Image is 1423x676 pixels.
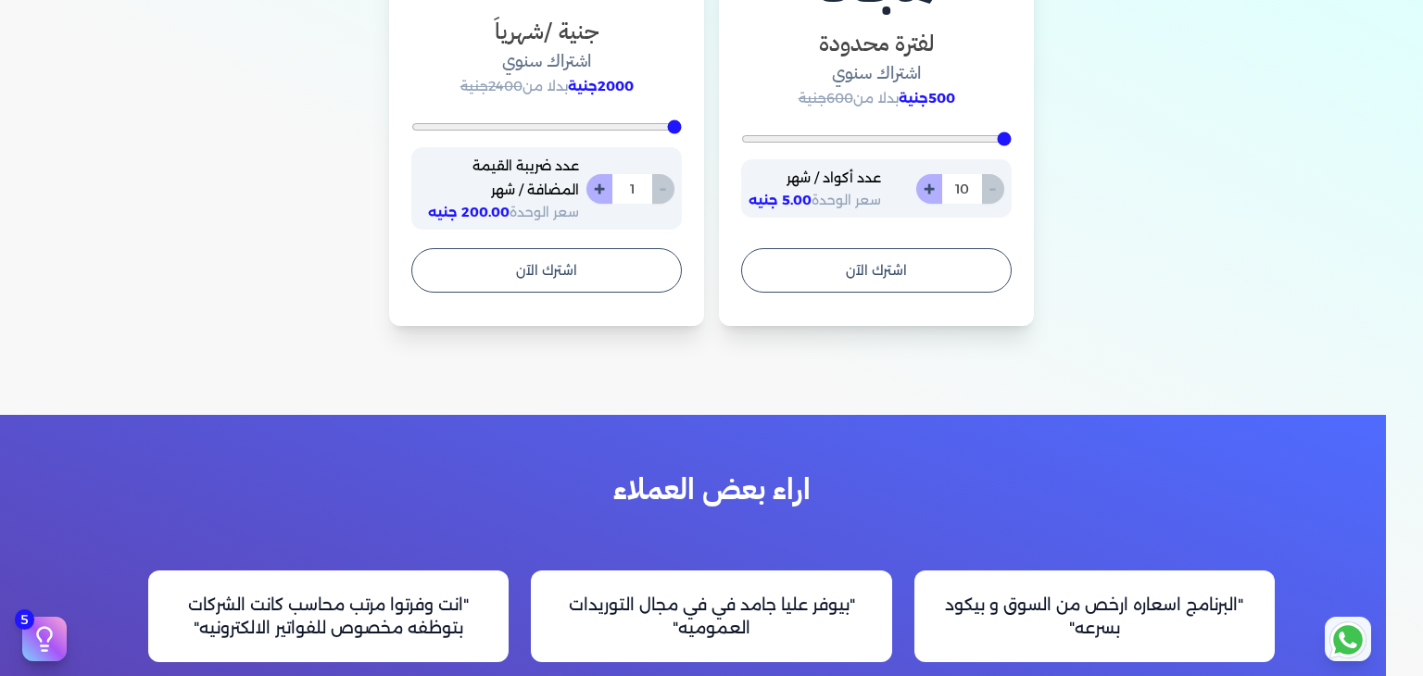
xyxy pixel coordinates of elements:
[531,570,891,662] p: "بيوفر عليا جامد في في مجال التوريدات العموميه"
[916,174,942,204] button: +
[460,78,523,94] span: 2400جنية
[741,248,1012,293] button: اشترك الآن
[611,174,652,204] input: 0
[749,192,881,208] span: سعر الوحدة
[419,155,579,202] p: عدد ضريبة القيمة المضافة / شهر
[586,174,612,204] button: +
[899,90,955,106] span: 500جنية
[22,617,67,661] button: 5
[428,204,579,220] span: سعر الوحدة
[428,204,510,220] span: 200.00 جنيه
[15,609,34,630] span: 5
[411,15,682,48] h3: جنية /شهرياَ
[411,75,682,99] p: بدلا من
[411,248,682,293] button: اشترك الآن
[411,48,682,75] h4: اشتراك سنوي
[568,78,634,94] span: 2000جنية
[914,570,1275,662] p: "البرنامج اسعاره ارخص من السوق و بيكود بسرعه"
[741,27,1012,60] h3: لفترة محدودة
[741,60,1012,87] h4: اشتراك سنوي
[148,467,1275,511] h2: اراء بعض العملاء
[749,192,812,208] span: 5.00 جنيه
[148,570,509,662] p: "انت وفرتوا مرتب محاسب كانت الشركات بتوظفه مخصوص للفواتير الالكترونيه"
[941,174,982,204] input: 0
[741,87,1012,111] p: بدلا من
[749,167,881,191] p: عدد أكواد / شهر
[799,90,853,106] span: 600جنية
